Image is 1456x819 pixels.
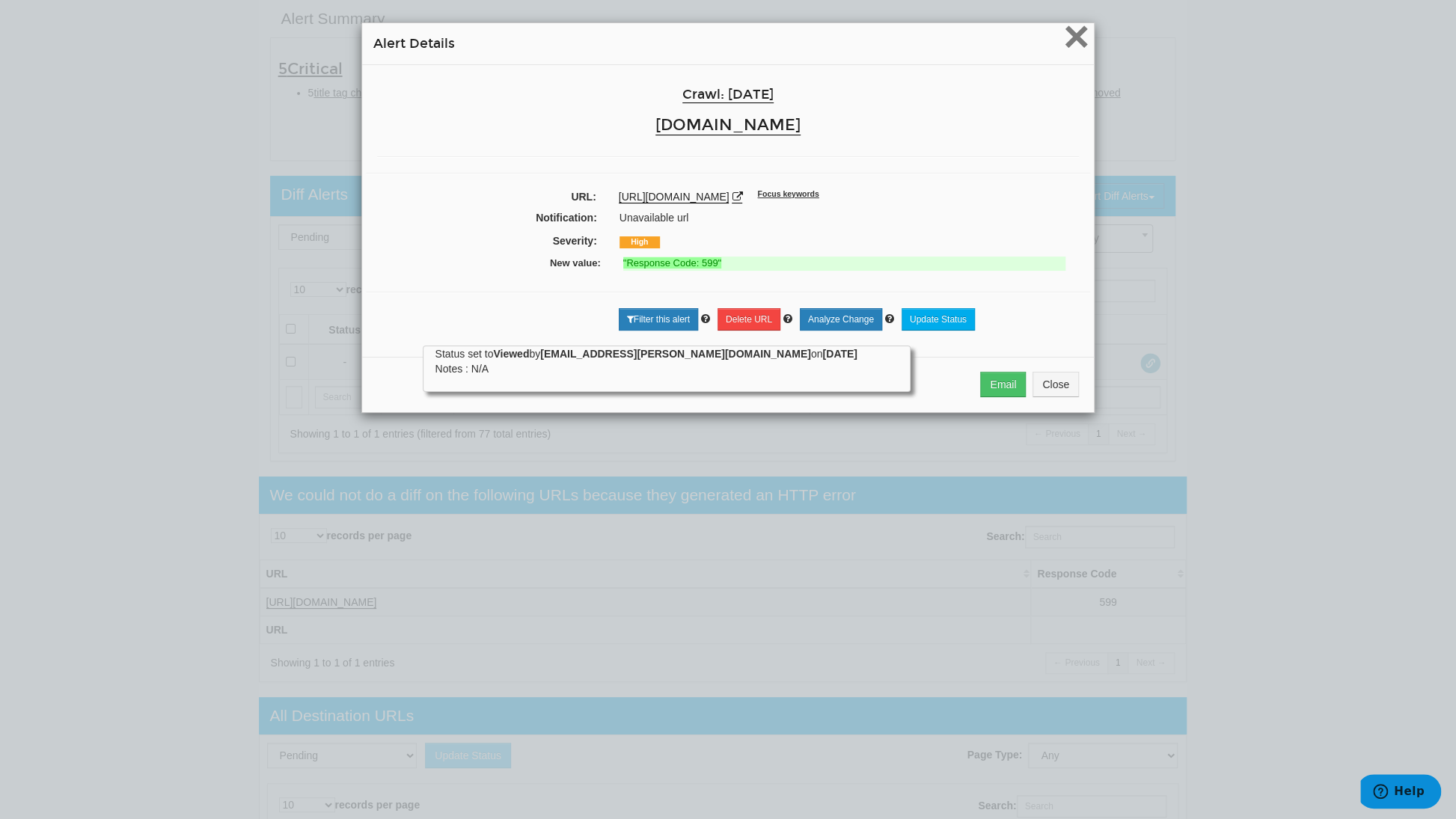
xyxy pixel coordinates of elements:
[757,189,819,198] sup: Focus keywords
[718,308,780,331] a: Delete URL
[435,346,899,376] div: Status set to by on Notes : N/A
[623,257,721,269] strong: "Response Code: 599"
[366,189,608,204] label: URL:
[493,348,529,360] strong: Viewed
[1033,372,1079,397] button: Close
[800,308,882,331] a: Analyze Change
[902,308,975,331] a: Update Status
[379,257,612,271] label: New value:
[1063,11,1089,61] span: ×
[608,210,1088,225] div: Unavailable url
[1063,24,1089,54] button: Close
[368,210,608,225] label: Notification:
[540,348,811,360] strong: [EMAIL_ADDRESS][PERSON_NAME][DOMAIN_NAME]
[980,372,1026,397] button: Email
[368,233,608,248] label: Severity:
[655,115,801,135] a: [DOMAIN_NAME]
[373,34,1083,53] h4: Alert Details
[620,236,660,248] span: High
[682,87,774,103] a: Crawl: [DATE]
[822,348,857,360] strong: [DATE]
[619,308,698,331] a: Filter this alert
[1360,774,1441,812] iframe: Opens a widget where you can find more information
[619,191,729,203] a: [URL][DOMAIN_NAME]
